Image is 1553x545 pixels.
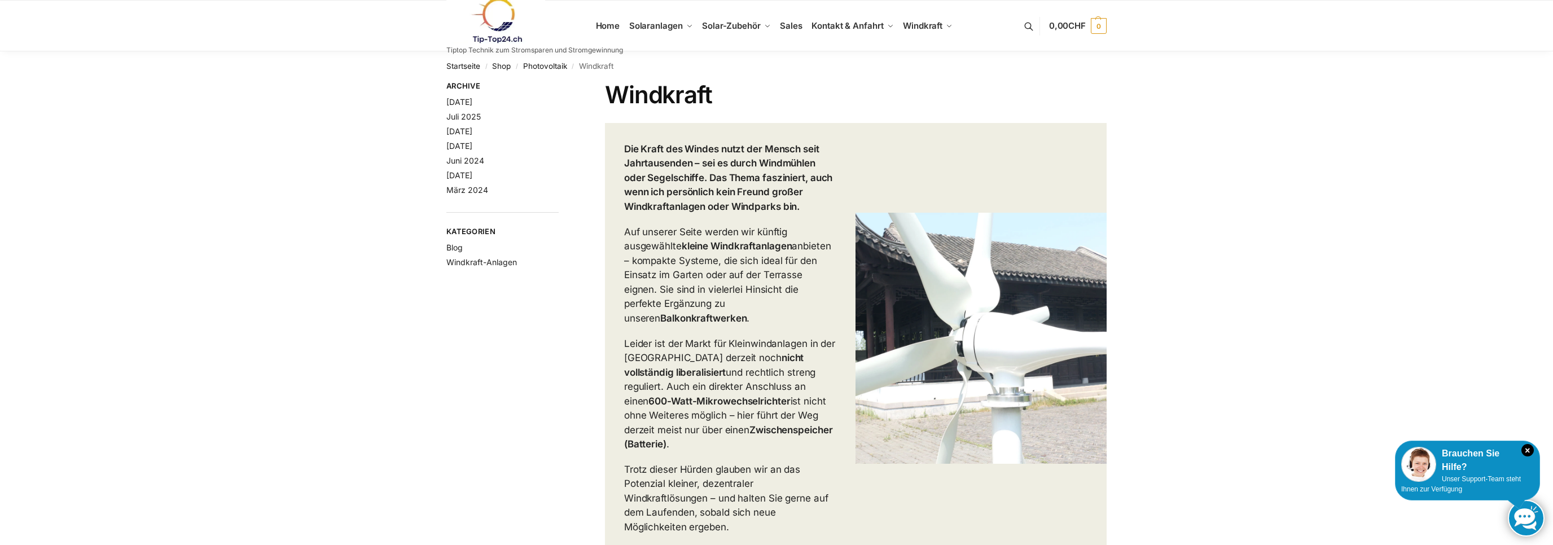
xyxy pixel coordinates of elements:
p: Auf unserer Seite werden wir künftig ausgewählte anbieten – kompakte Systeme, die sich ideal für ... [624,225,837,326]
i: Schließen [1521,444,1534,456]
p: Tiptop Technik zum Stromsparen und Stromgewinnung [446,47,623,54]
p: Leider ist der Markt für Kleinwindanlagen in der [GEOGRAPHIC_DATA] derzeit noch und rechtlich str... [624,337,837,452]
a: Solaranlagen [624,1,697,51]
span: Archive [446,81,559,92]
a: Shop [492,61,511,71]
span: 0,00 [1049,20,1086,31]
strong: Die Kraft des Windes nutzt der Mensch seit Jahrtausenden – sei es durch Windmühlen oder Segelschi... [624,143,833,212]
span: CHF [1068,20,1086,31]
span: Kategorien [446,226,559,238]
strong: nicht vollständig liberalisiert [624,352,804,378]
a: [DATE] [446,170,472,180]
a: Kontakt & Anfahrt [807,1,898,51]
span: Solaranlagen [629,20,683,31]
p: Trotz dieser Hürden glauben wir an das Potenzial kleiner, dezentraler Windkraftlösungen – und hal... [624,463,837,535]
div: Brauchen Sie Hilfe? [1401,447,1534,474]
a: Sales [775,1,807,51]
a: [DATE] [446,97,472,107]
img: Mini Wind Turbine [856,213,1107,464]
h1: Windkraft [605,81,1107,109]
a: März 2024 [446,185,488,195]
strong: 600-Watt-Mikrowechselrichter [648,395,790,407]
a: Blog [446,243,463,252]
span: / [567,62,579,71]
a: [DATE] [446,141,472,151]
span: Windkraft [903,20,942,31]
a: [DATE] [446,126,472,136]
span: Sales [780,20,802,31]
strong: kleine Windkraftanlagen [682,240,792,252]
span: Unser Support-Team steht Ihnen zur Verfügung [1401,475,1521,493]
a: Windkraft [898,1,958,51]
span: 0 [1091,18,1107,34]
a: 0,00CHF 0 [1049,9,1107,43]
a: Juli 2025 [446,112,481,121]
span: / [480,62,492,71]
strong: Balkonkraftwerken [660,313,747,324]
a: Juni 2024 [446,156,484,165]
nav: Breadcrumb [446,51,1107,81]
button: Close filters [559,81,565,94]
span: / [511,62,523,71]
a: Solar-Zubehör [697,1,775,51]
a: Photovoltaik [523,61,567,71]
img: Customer service [1401,447,1436,482]
span: Solar-Zubehör [702,20,761,31]
span: Kontakt & Anfahrt [811,20,883,31]
a: Windkraft-Anlagen [446,257,517,267]
a: Startseite [446,61,480,71]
